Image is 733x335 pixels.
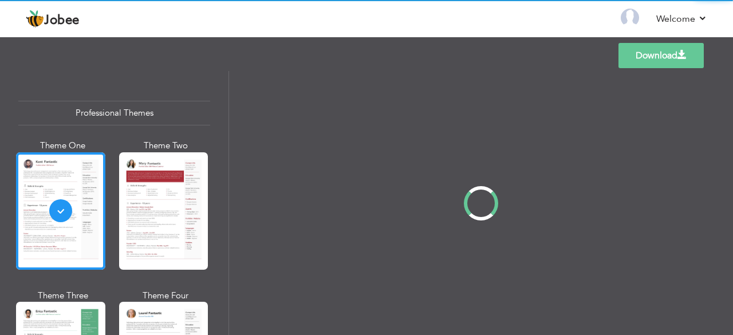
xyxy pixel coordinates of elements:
[656,12,707,26] a: Welcome
[26,10,80,28] a: Jobee
[618,43,704,68] a: Download
[26,10,44,28] img: jobee.io
[621,9,639,27] img: Profile Img
[44,14,80,27] span: Jobee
